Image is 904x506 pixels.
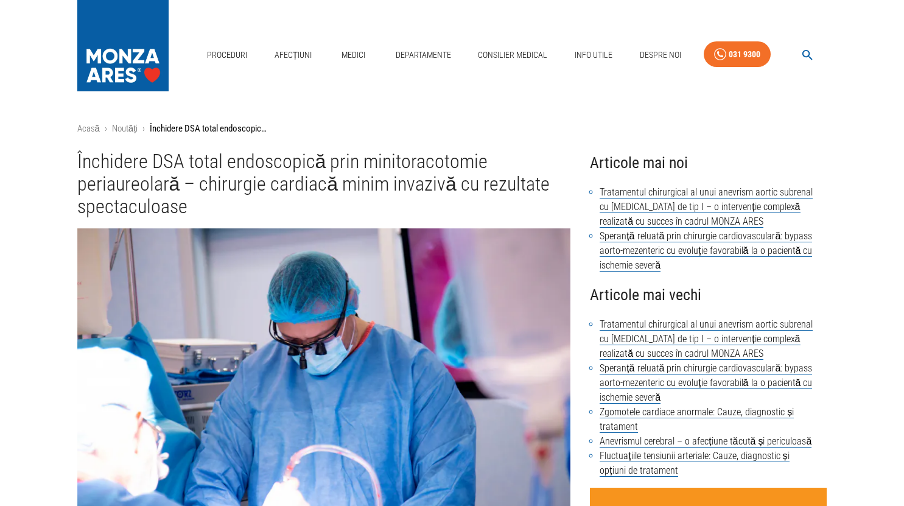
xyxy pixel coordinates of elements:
[142,122,145,136] li: ›
[600,230,812,272] a: Speranță reluată prin chirurgie cardiovasculară: bypass aorto-mezenteric cu evoluție favorabilă l...
[77,123,100,134] a: Acasă
[270,43,317,68] a: Afecțiuni
[77,122,827,136] nav: breadcrumb
[600,406,794,433] a: Zgomotele cardiace anormale: Cauze, diagnostic și tratament
[729,47,760,62] div: 031 9300
[635,43,686,68] a: Despre Noi
[150,122,272,136] p: Închidere DSA total endoscopică prin minitoracotomie periaureolară – chirurgie cardiacă minim inv...
[590,150,827,175] h4: Articole mai noi
[334,43,373,68] a: Medici
[77,150,571,219] h1: Închidere DSA total endoscopică prin minitoracotomie periaureolară – chirurgie cardiacă minim inv...
[590,283,827,307] h4: Articole mai vechi
[105,122,107,136] li: ›
[704,41,771,68] a: 031 9300
[600,435,811,448] a: Anevrismul cerebral – o afecțiune tăcută și periculoasă
[202,43,252,68] a: Proceduri
[570,43,617,68] a: Info Utile
[600,362,812,404] a: Speranță reluată prin chirurgie cardiovasculară: bypass aorto-mezenteric cu evoluție favorabilă l...
[600,318,813,360] a: Tratamentul chirurgical al unui anevrism aortic subrenal cu [MEDICAL_DATA] de tip I – o intervenț...
[600,450,789,477] a: Fluctuațiile tensiunii arteriale: Cauze, diagnostic și opțiuni de tratament
[600,186,813,228] a: Tratamentul chirurgical al unui anevrism aortic subrenal cu [MEDICAL_DATA] de tip I – o intervenț...
[391,43,456,68] a: Departamente
[112,123,138,134] a: Noutăți
[473,43,552,68] a: Consilier Medical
